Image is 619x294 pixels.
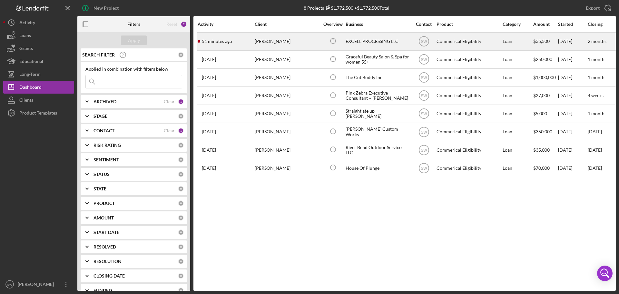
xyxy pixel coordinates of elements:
div: Overview [321,22,345,27]
div: Category [503,22,533,27]
div: Started [558,22,587,27]
div: Contact [412,22,436,27]
div: Business [346,22,410,27]
div: Amount [533,22,557,27]
div: Open Intercom Messenger [597,266,613,281]
div: Client [255,22,319,27]
div: Activity [198,22,254,27]
div: Product [437,22,501,27]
